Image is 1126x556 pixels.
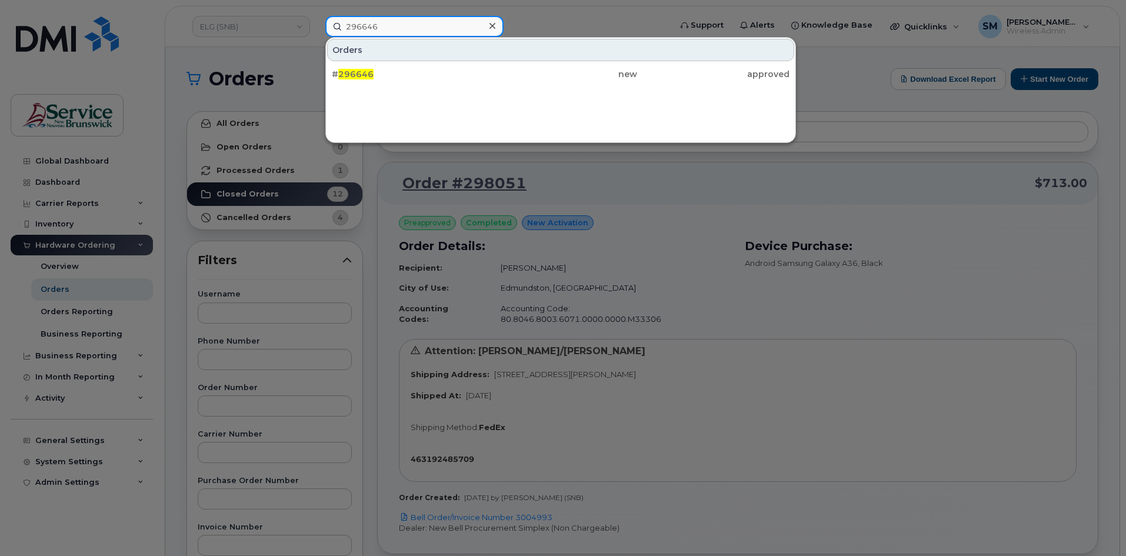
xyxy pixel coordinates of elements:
div: new [484,68,637,80]
div: Orders [327,39,794,61]
div: # [332,68,484,80]
div: approved [637,68,789,80]
a: #296646newapproved [327,64,794,85]
span: 296646 [338,69,374,79]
